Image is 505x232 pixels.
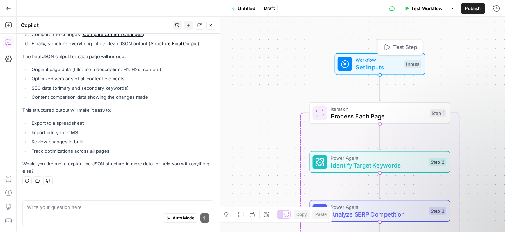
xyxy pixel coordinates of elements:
div: Power AgentIdentify Target KeywordsStep 2 [309,151,450,173]
button: Test Workflow [400,3,447,14]
button: Publish [461,3,485,14]
div: Step 1 [430,109,446,117]
span: Untitled [238,5,255,12]
li: Content comparison data showing the changes made [30,94,214,101]
span: Paste [315,211,327,218]
g: Edge from step_2 to step_3 [378,173,381,199]
button: Auto Mode [163,213,197,223]
span: Identify Target Keywords [331,161,425,170]
div: IterationProcess Each PageStep 1 [309,102,450,124]
button: Untitled [227,3,260,14]
li: Original page data (title, meta description, H1, H2s, content) [30,66,214,73]
p: This structured output will make it easy to: [22,107,214,114]
span: Test Workflow [411,5,443,12]
g: Edge from start to step_1 [378,75,381,101]
span: Test Step [393,43,417,51]
button: Paste [312,210,330,219]
div: Copilot [21,22,170,29]
span: Auto Mode [173,215,194,221]
div: Inputs [404,60,421,68]
span: Set Inputs [356,63,400,72]
li: SEO data (primary and secondary keywords) [30,84,214,91]
a: Structure Final Output [150,41,198,46]
span: Process Each Page [331,112,426,121]
li: Compare the changes ( ) [30,31,214,38]
li: Review changes in bulk [30,138,214,145]
span: Power Agent [331,154,425,162]
button: Copy [294,210,310,219]
p: Would you like me to explain the JSON structure in more detail or help you with anything else? [22,160,214,175]
li: Finally, structure everything into a clean JSON output ( ) [30,40,214,47]
li: Optimized versions of all content elements [30,75,214,82]
p: The final JSON output for each page will include: [22,53,214,60]
span: Power Agent [331,203,425,211]
li: Import into your CMS [30,129,214,136]
span: Draft [264,5,275,12]
g: Edge from step_1 to step_2 [378,124,381,150]
span: Publish [465,5,481,12]
div: Step 2 [429,158,446,166]
li: Export to a spreadsheet [30,120,214,127]
div: Step 3 [429,207,446,215]
div: WorkflowSet InputsInputsTest Step [309,53,450,75]
button: Test Step [379,41,421,53]
span: Analyze SERP Competition [331,210,425,219]
a: Compare Content Changes [83,32,143,37]
li: Track optimizations across all pages [30,148,214,155]
div: Power AgentAnalyze SERP CompetitionStep 3 [309,200,450,222]
span: Iteration [331,105,426,112]
span: Workflow [356,56,400,64]
span: Copy [296,211,307,218]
